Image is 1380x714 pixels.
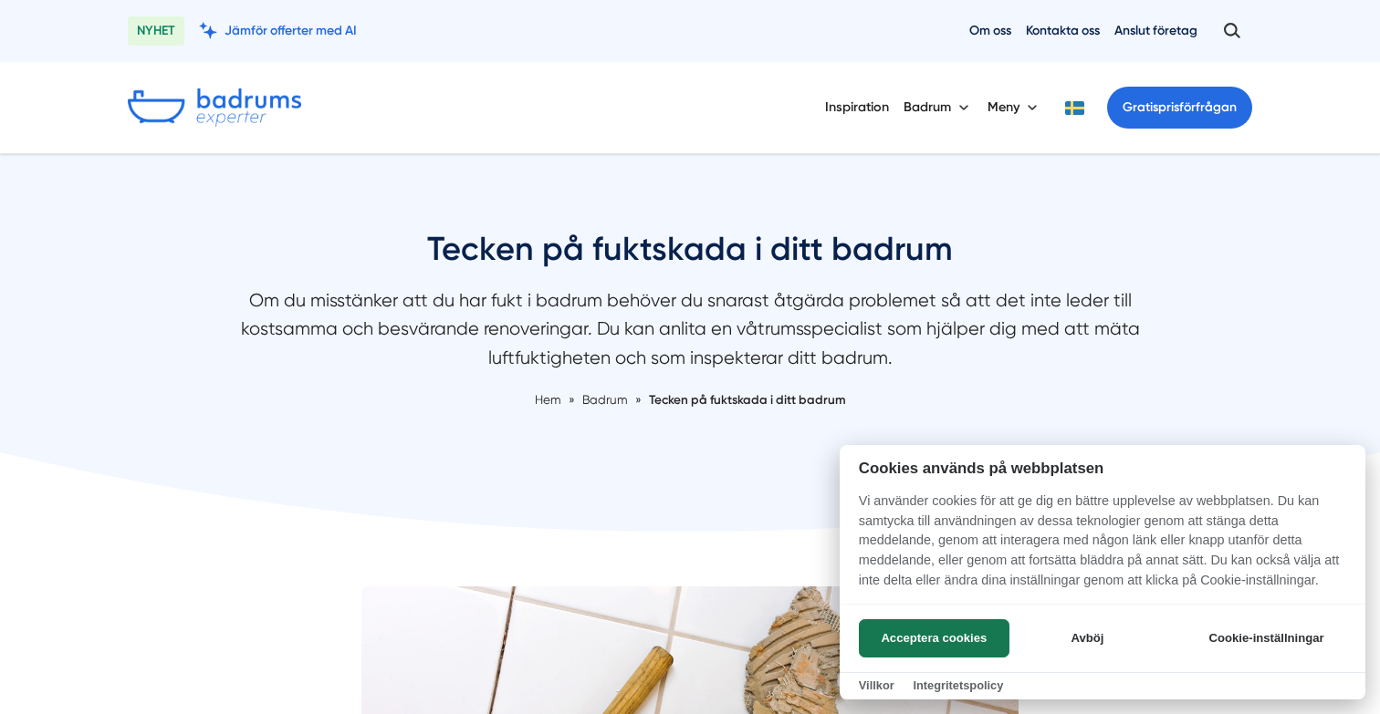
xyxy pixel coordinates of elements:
[859,678,894,692] a: Villkor
[1015,619,1160,657] button: Avböj
[840,460,1365,477] h2: Cookies används på webbplatsen
[1187,619,1346,657] button: Cookie-inställningar
[913,678,1003,692] a: Integritetspolicy
[840,492,1365,603] p: Vi använder cookies för att ge dig en bättre upplevelse av webbplatsen. Du kan samtycka till anvä...
[859,619,1009,657] button: Acceptera cookies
